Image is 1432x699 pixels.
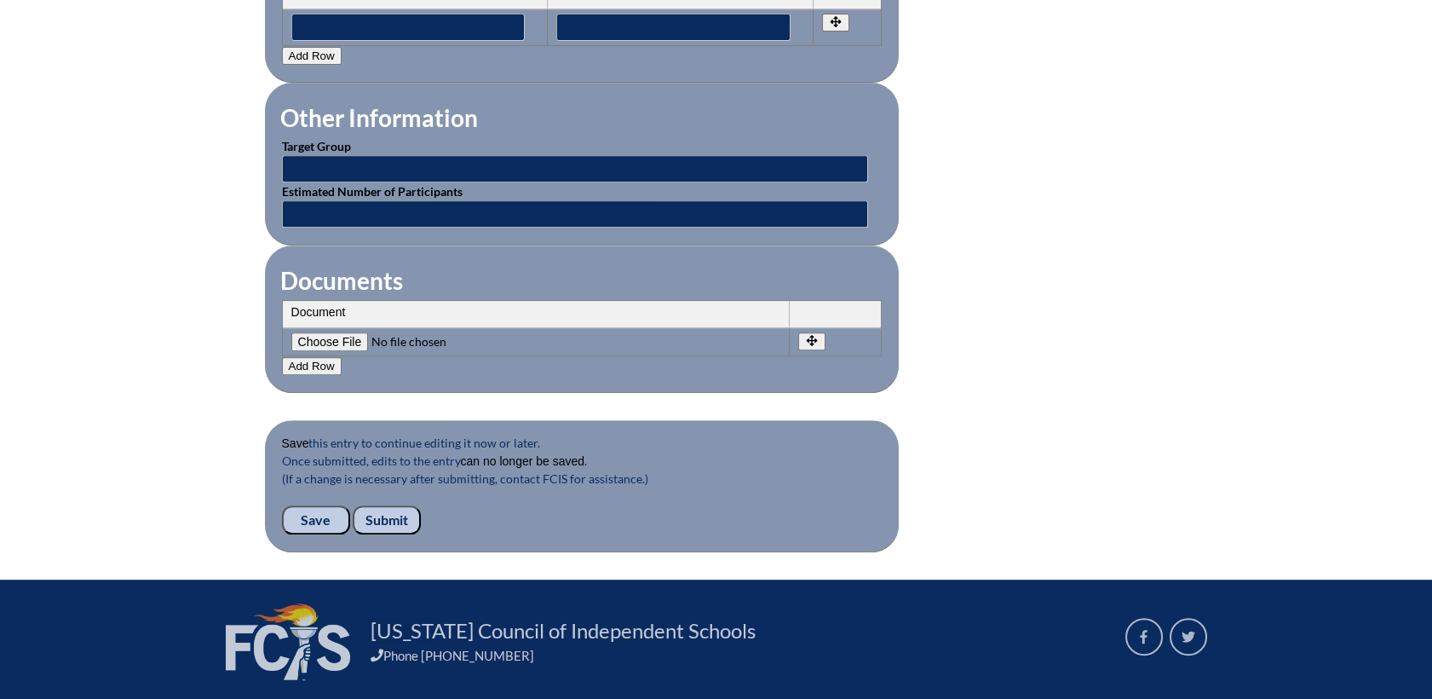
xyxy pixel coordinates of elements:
th: Document [283,301,790,328]
div: Phone [PHONE_NUMBER] [371,648,1105,663]
legend: Documents [279,266,405,295]
a: [US_STATE] Council of Independent Schools [364,617,762,644]
button: Add Row [282,357,342,375]
img: FCIS_logo_white [226,604,350,680]
p: this entry to continue editing it now or later. [282,434,882,452]
p: Once submitted, edits to the entry . (If a change is necessary after submitting, contact FCIS for... [282,452,882,505]
label: Target Group [282,139,351,153]
b: can no longer be saved [461,454,585,468]
label: Estimated Number of Participants [282,184,463,199]
input: Submit [353,505,421,534]
button: Add Row [282,47,342,65]
input: Save [282,505,350,534]
legend: Other Information [279,103,480,132]
b: Save [282,436,309,450]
